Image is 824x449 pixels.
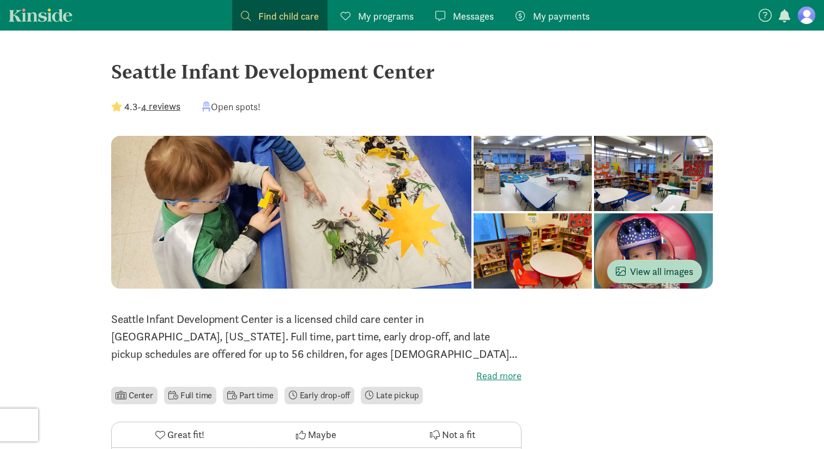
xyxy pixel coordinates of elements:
span: Find child care [258,9,319,23]
span: Maybe [308,427,336,442]
li: Late pickup [361,387,423,404]
span: Not a fit [442,427,475,442]
li: Part time [223,387,277,404]
p: Seattle Infant Development Center is a licensed child care center in [GEOGRAPHIC_DATA], [US_STATE... [111,310,522,363]
li: Early drop-off [284,387,355,404]
li: Full time [164,387,216,404]
button: 4 reviews [141,99,180,113]
li: Center [111,387,157,404]
div: Open spots! [202,99,260,114]
span: Messages [453,9,494,23]
div: - [111,99,180,114]
button: View all images [607,260,702,283]
span: View all images [616,264,693,279]
button: Not a fit [385,422,521,447]
a: Kinside [9,8,72,22]
label: Read more [111,369,522,382]
button: Maybe [248,422,384,447]
span: Great fit! [167,427,204,442]
div: Seattle Infant Development Center [111,57,713,86]
strong: 4.3 [124,100,137,113]
span: My programs [358,9,414,23]
button: Great fit! [112,422,248,447]
span: My payments [533,9,590,23]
